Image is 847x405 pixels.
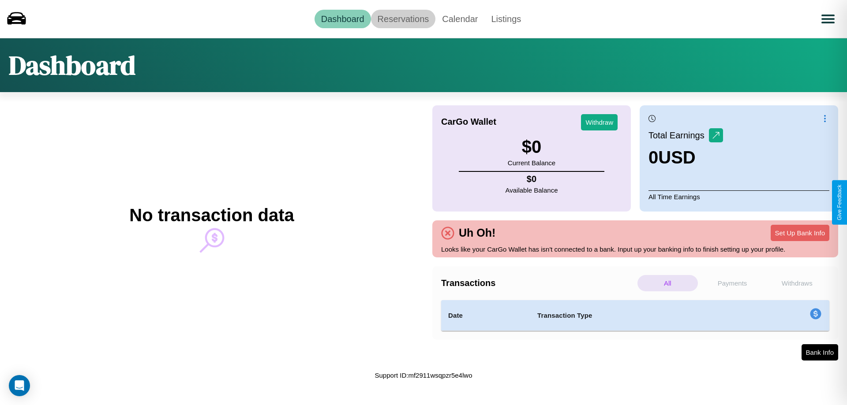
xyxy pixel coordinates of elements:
h4: $ 0 [506,174,558,184]
button: Open menu [816,7,840,31]
h4: Transactions [441,278,635,288]
button: Withdraw [581,114,618,130]
h2: No transaction data [129,205,294,225]
p: Support ID: mf2911wsqpzr5e4lwo [375,369,472,381]
h3: $ 0 [508,137,555,157]
p: Looks like your CarGo Wallet has isn't connected to a bank. Input up your banking info to finish ... [441,243,829,255]
a: Listings [484,10,528,28]
p: All Time Earnings [648,190,829,203]
h4: Transaction Type [537,310,738,321]
button: Bank Info [802,344,838,360]
a: Dashboard [315,10,371,28]
a: Reservations [371,10,436,28]
div: Open Intercom Messenger [9,375,30,396]
h4: CarGo Wallet [441,117,496,127]
p: Payments [702,275,763,291]
div: Give Feedback [836,185,843,220]
h1: Dashboard [9,47,135,83]
button: Set Up Bank Info [771,225,829,241]
h3: 0 USD [648,148,723,167]
p: Available Balance [506,184,558,196]
h4: Uh Oh! [454,227,500,239]
p: All [637,275,698,291]
p: Current Balance [508,157,555,169]
p: Withdraws [767,275,827,291]
table: simple table [441,300,829,331]
h4: Date [448,310,523,321]
a: Calendar [435,10,484,28]
p: Total Earnings [648,127,709,143]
